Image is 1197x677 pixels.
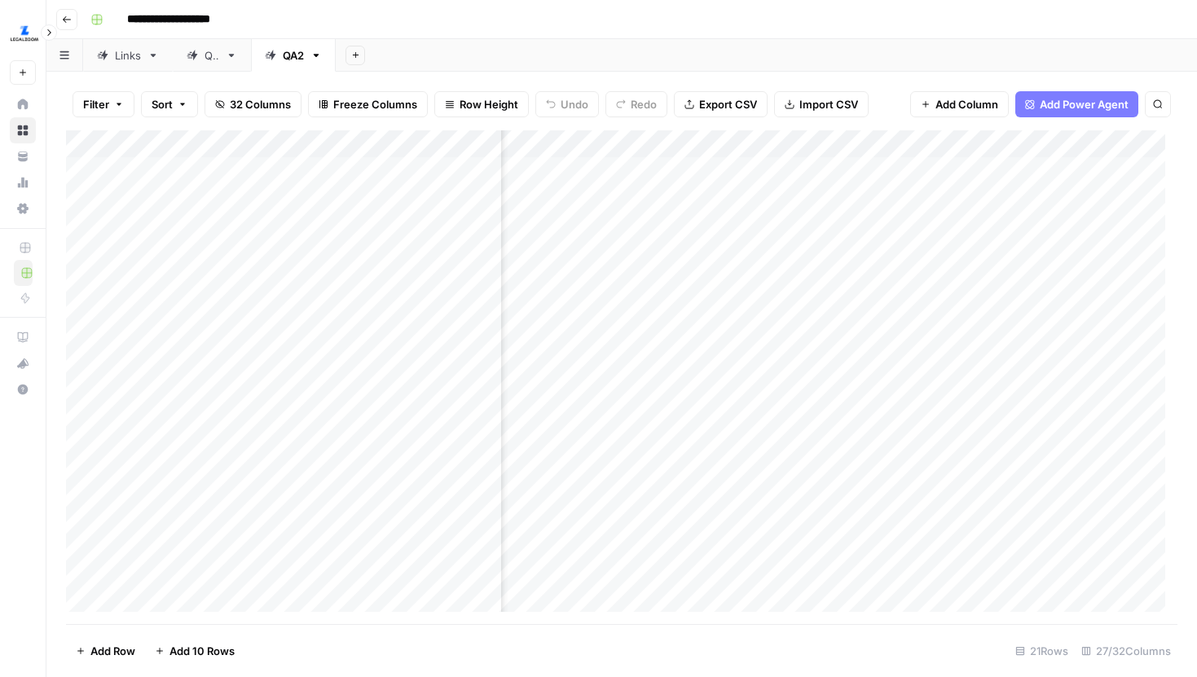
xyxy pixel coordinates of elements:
img: LegalZoom Logo [10,19,39,48]
span: Add Power Agent [1040,96,1129,112]
span: Import CSV [799,96,858,112]
a: Browse [10,117,36,143]
a: AirOps Academy [10,324,36,350]
button: Add 10 Rows [145,638,244,664]
button: Add Column [910,91,1009,117]
a: Links [83,39,173,72]
span: Add Row [90,643,135,659]
span: Add 10 Rows [169,643,235,659]
a: Home [10,91,36,117]
a: Your Data [10,143,36,169]
a: QA [173,39,251,72]
span: Sort [152,96,173,112]
button: Row Height [434,91,529,117]
div: What's new? [11,351,35,376]
button: Export CSV [674,91,768,117]
span: Filter [83,96,109,112]
span: Undo [561,96,588,112]
button: 32 Columns [205,91,301,117]
span: Redo [631,96,657,112]
span: Add Column [935,96,998,112]
button: Sort [141,91,198,117]
div: Links [115,47,141,64]
button: Freeze Columns [308,91,428,117]
button: Import CSV [774,91,869,117]
button: Add Power Agent [1015,91,1138,117]
div: 27/32 Columns [1075,638,1177,664]
span: Row Height [460,96,518,112]
span: 32 Columns [230,96,291,112]
button: What's new? [10,350,36,376]
span: Freeze Columns [333,96,417,112]
button: Help + Support [10,376,36,402]
div: QA [205,47,219,64]
div: 21 Rows [1009,638,1075,664]
span: Export CSV [699,96,757,112]
button: Workspace: LegalZoom [10,13,36,54]
button: Add Row [66,638,145,664]
button: Filter [73,91,134,117]
button: Redo [605,91,667,117]
button: Undo [535,91,599,117]
a: Usage [10,169,36,196]
div: QA2 [283,47,304,64]
a: Settings [10,196,36,222]
a: QA2 [251,39,336,72]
